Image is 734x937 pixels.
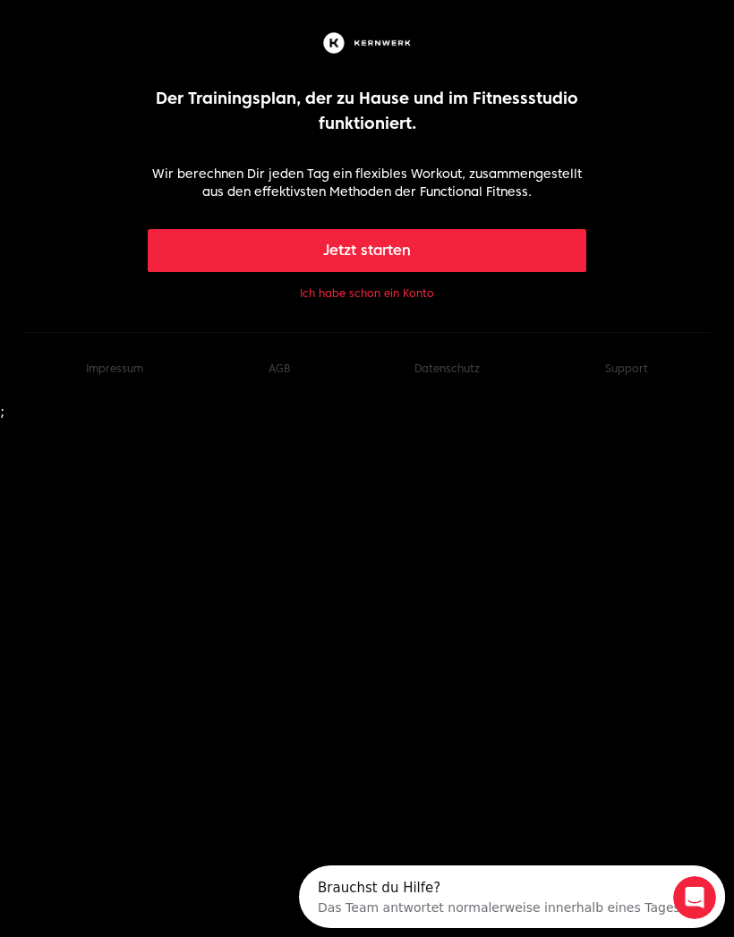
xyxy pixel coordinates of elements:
[269,362,290,375] a: AGB
[320,29,414,57] img: Kernwerk®
[414,362,480,375] a: Datenschutz
[148,165,587,200] p: Wir berechnen Dir jeden Tag ein flexibles Workout, zusammengestellt aus den effektivsten Methoden...
[19,30,385,48] div: Das Team antwortet normalerweise innerhalb eines Tages.
[148,86,587,136] p: Der Trainingsplan, der zu Hause und im Fitnessstudio funktioniert.
[299,865,725,928] iframe: Intercom live chat Discovery-Launcher
[300,286,434,301] button: Ich habe schon ein Konto
[19,15,385,30] div: Brauchst du Hilfe?
[7,7,438,56] div: Intercom-Nachrichtendienst öffnen
[86,362,143,375] a: Impressum
[605,362,648,376] button: Support
[148,229,587,272] button: Jetzt starten
[673,876,716,919] iframe: Intercom live chat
